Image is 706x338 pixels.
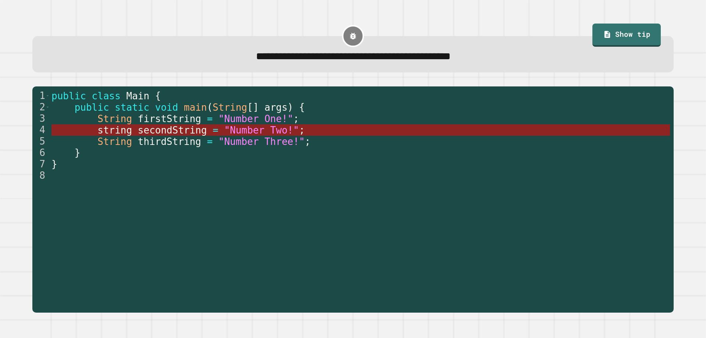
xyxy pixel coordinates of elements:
span: class [92,90,120,102]
span: void [155,102,178,113]
span: thirdString [138,136,201,147]
span: static [115,102,149,113]
span: String [213,102,247,113]
div: 6 [32,147,50,159]
span: String [97,113,132,124]
span: "Number Two!" [224,125,299,136]
span: string [97,125,132,136]
a: Show tip [592,24,661,47]
div: 2 [32,102,50,113]
span: "Number Three!" [218,136,305,147]
div: 5 [32,136,50,147]
div: 3 [32,113,50,124]
div: 7 [32,159,50,170]
span: Toggle code folding, rows 2 through 6 [46,102,50,113]
span: = [207,136,213,147]
span: = [207,113,213,124]
span: args [264,102,288,113]
span: Main [126,90,149,102]
span: secondString [138,125,207,136]
span: String [97,136,132,147]
span: "Number One!" [218,113,293,124]
span: firstString [138,113,201,124]
span: public [51,90,86,102]
span: public [74,102,109,113]
div: 1 [32,90,50,102]
span: = [213,125,218,136]
span: Toggle code folding, rows 1 through 7 [46,90,50,102]
div: 4 [32,124,50,136]
div: 8 [32,170,50,181]
span: main [184,102,207,113]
